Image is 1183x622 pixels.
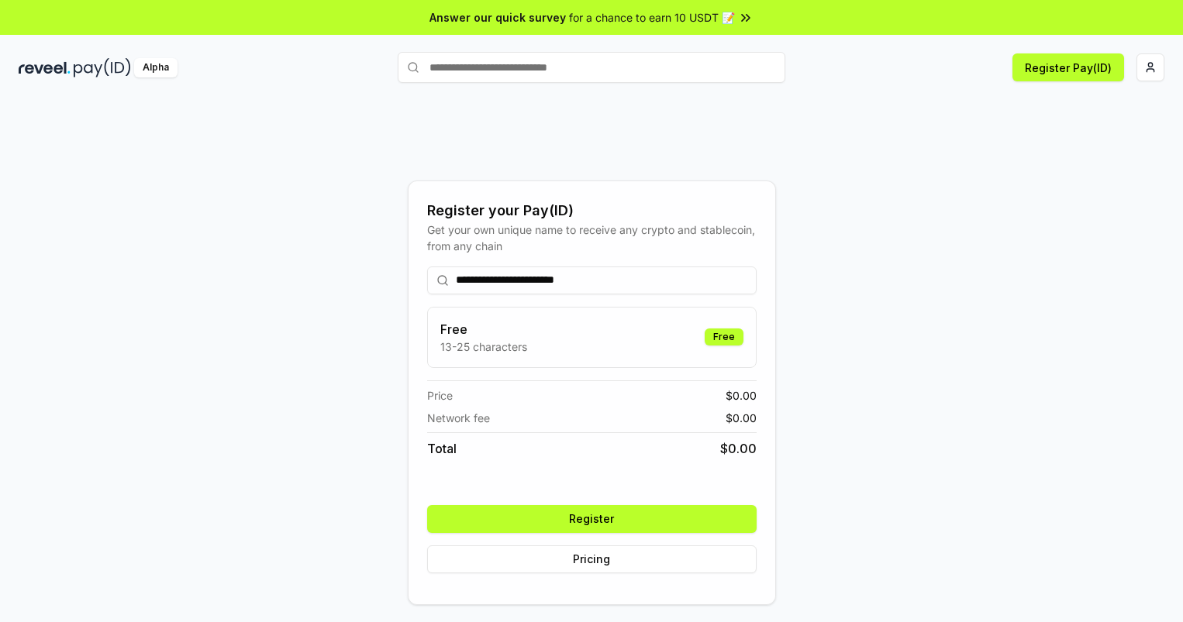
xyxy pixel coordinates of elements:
[440,320,527,338] h3: Free
[429,9,566,26] span: Answer our quick survey
[705,328,743,345] div: Free
[726,410,757,426] span: $ 0.00
[427,439,457,458] span: Total
[74,58,131,77] img: pay_id
[134,58,178,77] div: Alpha
[1012,53,1124,81] button: Register Pay(ID)
[427,545,757,573] button: Pricing
[427,505,757,533] button: Register
[427,410,490,426] span: Network fee
[427,387,453,404] span: Price
[19,58,71,77] img: reveel_dark
[720,439,757,458] span: $ 0.00
[440,338,527,355] p: 13-25 characters
[427,222,757,254] div: Get your own unique name to receive any crypto and stablecoin, from any chain
[569,9,735,26] span: for a chance to earn 10 USDT 📝
[726,387,757,404] span: $ 0.00
[427,200,757,222] div: Register your Pay(ID)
